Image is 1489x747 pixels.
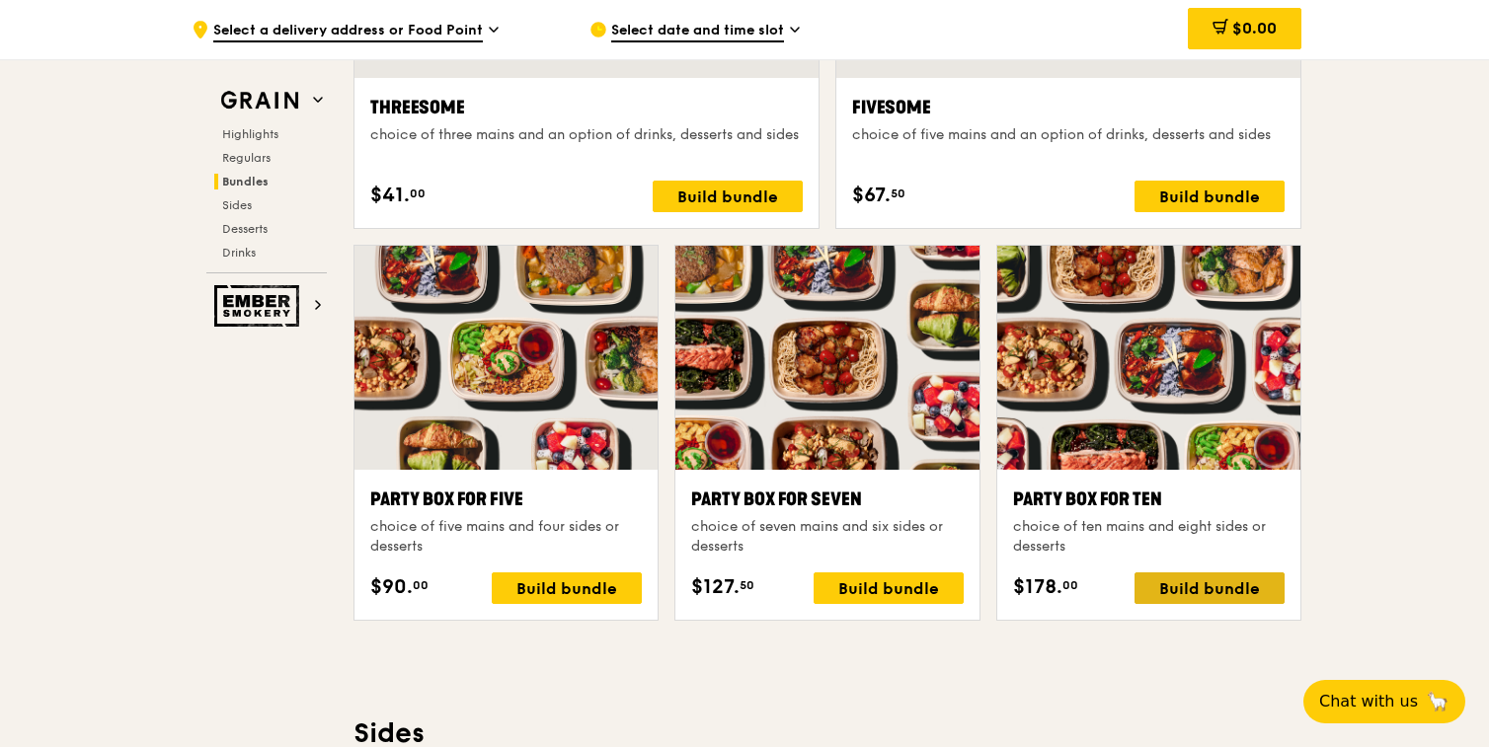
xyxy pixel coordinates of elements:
span: 50 [740,577,754,593]
span: Select a delivery address or Food Point [213,21,483,42]
span: Select date and time slot [611,21,784,42]
span: Chat with us [1319,690,1418,713]
span: Bundles [222,175,269,188]
span: $0.00 [1232,19,1277,37]
div: choice of five mains and an option of drinks, desserts and sides [852,125,1285,145]
div: Party Box for Seven [691,486,963,513]
span: $41. [370,181,410,210]
div: Fivesome [852,94,1285,121]
div: Build bundle [1135,572,1285,604]
img: Ember Smokery web logo [214,285,305,327]
span: Desserts [222,222,268,236]
span: $178. [1013,572,1062,602]
span: 🦙 [1426,690,1450,713]
span: Sides [222,198,252,212]
div: Threesome [370,94,803,121]
div: choice of ten mains and eight sides or desserts [1013,517,1285,557]
span: Highlights [222,127,278,141]
div: Build bundle [814,572,964,604]
div: Party Box for Five [370,486,642,513]
div: Build bundle [492,572,642,604]
div: choice of five mains and four sides or desserts [370,517,642,557]
div: Build bundle [1135,181,1285,212]
div: choice of three mains and an option of drinks, desserts and sides [370,125,803,145]
span: $67. [852,181,891,210]
span: $90. [370,572,413,602]
button: Chat with us🦙 [1303,680,1465,723]
span: Regulars [222,151,271,165]
span: 50 [891,186,905,201]
div: choice of seven mains and six sides or desserts [691,517,963,557]
span: $127. [691,572,740,602]
div: Party Box for Ten [1013,486,1285,513]
img: Grain web logo [214,83,305,118]
div: Build bundle [653,181,803,212]
span: 00 [413,577,429,593]
span: 00 [410,186,426,201]
span: Drinks [222,246,256,260]
span: 00 [1062,577,1078,593]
